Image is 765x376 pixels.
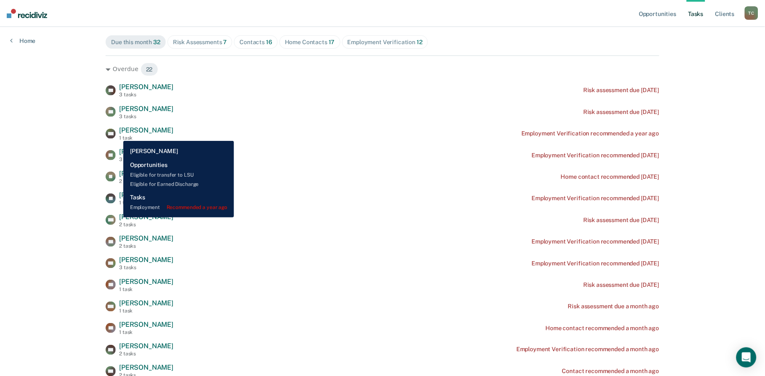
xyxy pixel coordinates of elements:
div: 3 tasks [119,265,173,270]
div: 2 tasks [119,178,173,184]
span: [PERSON_NAME] [119,320,173,328]
div: 3 tasks [119,92,173,98]
span: [PERSON_NAME] [119,256,173,264]
div: 2 tasks [119,222,173,228]
div: 3 tasks [119,114,173,119]
div: Due this month [111,39,160,46]
span: [PERSON_NAME] [119,83,173,91]
div: Employment Verification recommended [DATE] [532,260,659,267]
div: 3 tasks [119,156,173,162]
span: [PERSON_NAME] [119,278,173,286]
div: Contacts [239,39,272,46]
div: Employment Verification recommended [DATE] [532,195,659,202]
div: 1 task [119,200,173,206]
div: Employment Verification recommended [DATE] [532,152,659,159]
span: [PERSON_NAME] [119,191,173,199]
span: [PERSON_NAME] [119,148,173,156]
div: 1 task [119,329,173,335]
span: [PERSON_NAME] [119,342,173,350]
span: [PERSON_NAME] [119,126,173,134]
div: Home contact recommended [DATE] [561,173,659,180]
div: Employment Verification [348,39,422,46]
div: Employment Verification recommended [DATE] [532,238,659,245]
span: 12 [417,39,422,45]
div: Risk assessment due [DATE] [583,109,659,116]
div: Home Contacts [285,39,335,46]
button: TC [745,6,758,20]
div: Open Intercom Messenger [736,347,757,368]
span: [PERSON_NAME] [119,364,173,372]
span: 32 [153,39,160,45]
div: 2 tasks [119,243,173,249]
div: T C [745,6,758,20]
div: Risk assessment due [DATE] [583,281,659,289]
div: Contact recommended a month ago [562,368,659,375]
div: Overdue 22 [106,63,659,76]
div: Risk Assessments [173,39,227,46]
span: [PERSON_NAME] [119,299,173,307]
div: 1 task [119,135,173,141]
div: Risk assessment due a month ago [568,303,659,310]
div: Home contact recommended a month ago [546,325,659,332]
a: Home [10,37,35,45]
span: [PERSON_NAME] [119,105,173,113]
img: Recidiviz [7,9,47,18]
span: 17 [329,39,335,45]
div: 1 task [119,308,173,314]
span: [PERSON_NAME] [119,213,173,221]
div: 1 task [119,286,173,292]
span: 22 [141,63,158,76]
div: Risk assessment due [DATE] [583,217,659,224]
div: Employment Verification recommended a month ago [516,346,659,353]
span: [PERSON_NAME] [119,169,173,177]
span: [PERSON_NAME] [119,234,173,242]
div: Employment Verification recommended a year ago [521,130,659,137]
span: 7 [223,39,227,45]
span: 16 [266,39,272,45]
div: Risk assessment due [DATE] [583,87,659,94]
div: 2 tasks [119,351,173,357]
